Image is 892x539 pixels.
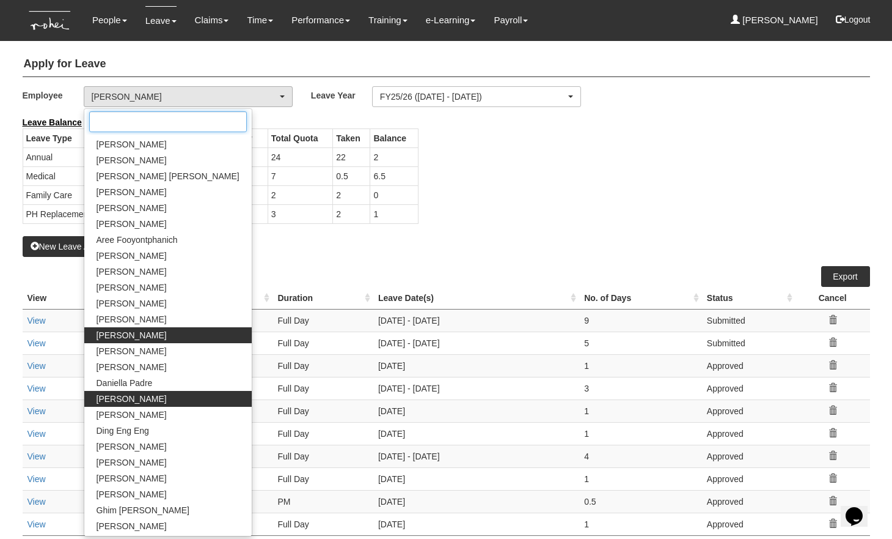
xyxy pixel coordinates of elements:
[27,316,46,325] a: View
[426,6,476,34] a: e-Learning
[97,504,189,516] span: Ghim [PERSON_NAME]
[97,297,167,310] span: [PERSON_NAME]
[731,6,818,34] a: [PERSON_NAME]
[579,377,702,400] td: 3
[373,513,579,535] td: [DATE]
[702,467,795,490] td: Approved
[333,166,370,185] td: 0.5
[373,309,579,332] td: [DATE] - [DATE]
[821,266,870,287] a: Export
[702,377,795,400] td: Approved
[370,147,419,166] td: 2
[97,345,167,357] span: [PERSON_NAME]
[579,513,702,535] td: 1
[795,287,870,310] th: Cancel
[89,111,247,132] input: Search
[268,185,332,204] td: 2
[268,147,332,166] td: 24
[27,519,46,529] a: View
[272,513,373,535] td: Full Day
[373,490,579,513] td: [DATE]
[579,287,702,310] th: No. of Days : activate to sort column ascending
[579,490,702,513] td: 0.5
[27,429,46,439] a: View
[97,138,167,151] span: [PERSON_NAME]
[272,377,373,400] td: Full Day
[373,467,579,490] td: [DATE]
[272,490,373,513] td: PM
[702,513,795,535] td: Approved
[368,6,408,34] a: Training
[494,6,528,34] a: Payroll
[92,6,127,34] a: People
[97,250,167,262] span: [PERSON_NAME]
[195,6,229,34] a: Claims
[702,422,795,445] td: Approved
[372,86,581,107] button: FY25/26 ([DATE] - [DATE])
[370,166,419,185] td: 6.5
[272,287,373,310] th: Duration : activate to sort column ascending
[702,309,795,332] td: Submitted
[272,422,373,445] td: Full Day
[97,488,167,500] span: [PERSON_NAME]
[702,445,795,467] td: Approved
[27,361,46,371] a: View
[579,354,702,377] td: 1
[27,474,46,484] a: View
[97,234,178,246] span: Aree Fooyontphanich
[291,6,350,34] a: Performance
[272,445,373,467] td: Full Day
[333,147,370,166] td: 22
[702,354,795,377] td: Approved
[23,52,870,77] h4: Apply for Leave
[23,236,134,257] button: New Leave Application
[579,445,702,467] td: 4
[84,86,293,107] button: [PERSON_NAME]
[373,332,579,354] td: [DATE] - [DATE]
[23,147,109,166] td: Annual
[23,86,84,104] label: Employee
[97,393,167,405] span: [PERSON_NAME]
[370,185,419,204] td: 0
[333,128,370,147] th: Taken
[97,281,167,294] span: [PERSON_NAME]
[268,204,332,223] td: 3
[373,354,579,377] td: [DATE]
[579,467,702,490] td: 1
[333,204,370,223] td: 2
[841,490,880,527] iframe: chat widget
[97,440,167,453] span: [PERSON_NAME]
[272,309,373,332] td: Full Day
[97,202,167,214] span: [PERSON_NAME]
[23,166,109,185] td: Medical
[97,377,153,389] span: Daniella Padre
[97,409,167,421] span: [PERSON_NAME]
[97,329,167,341] span: [PERSON_NAME]
[97,361,167,373] span: [PERSON_NAME]
[370,204,419,223] td: 1
[272,467,373,490] td: Full Day
[23,204,109,223] td: PH Replacement
[97,186,167,198] span: [PERSON_NAME]
[247,6,273,34] a: Time
[373,377,579,400] td: [DATE] - [DATE]
[97,313,167,325] span: [PERSON_NAME]
[97,170,239,182] span: [PERSON_NAME] [PERSON_NAME]
[373,445,579,467] td: [DATE] - [DATE]
[27,406,46,416] a: View
[97,520,167,532] span: [PERSON_NAME]
[23,128,109,147] th: Leave Type
[702,332,795,354] td: Submitted
[27,338,46,348] a: View
[97,154,167,166] span: [PERSON_NAME]
[373,422,579,445] td: [DATE]
[380,91,566,103] div: FY25/26 ([DATE] - [DATE])
[311,86,372,104] label: Leave Year
[82,287,134,310] th: Edit
[579,422,702,445] td: 1
[333,185,370,204] td: 2
[702,490,795,513] td: Approved
[373,400,579,422] td: [DATE]
[92,91,277,103] div: [PERSON_NAME]
[27,384,46,393] a: View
